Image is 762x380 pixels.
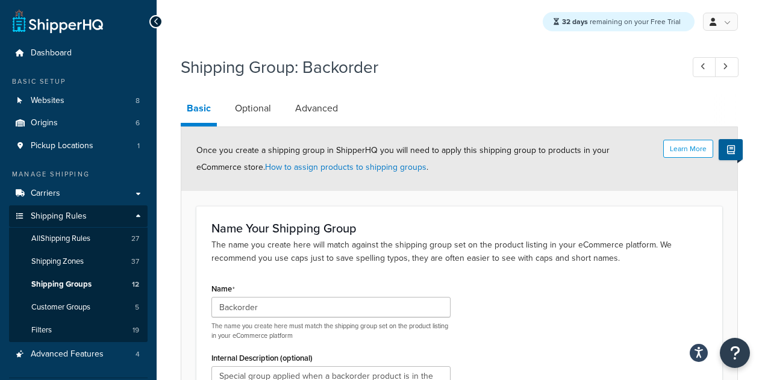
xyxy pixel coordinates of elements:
[9,251,148,273] li: Shipping Zones
[9,319,148,341] a: Filters19
[9,112,148,134] li: Origins
[9,42,148,64] a: Dashboard
[31,279,92,290] span: Shipping Groups
[229,94,277,123] a: Optional
[9,112,148,134] a: Origins6
[265,161,426,173] a: How to assign products to shipping groups
[181,94,217,126] a: Basic
[131,234,139,244] span: 27
[181,55,670,79] h1: Shipping Group: Backorder
[31,257,84,267] span: Shipping Zones
[9,273,148,296] a: Shipping Groups12
[9,90,148,112] li: Websites
[9,273,148,296] li: Shipping Groups
[211,354,313,363] label: Internal Description (optional)
[9,205,148,228] a: Shipping Rules
[31,96,64,106] span: Websites
[211,238,707,265] p: The name you create here will match against the shipping group set on the product listing in your...
[31,234,90,244] span: All Shipping Rules
[9,205,148,343] li: Shipping Rules
[562,16,681,27] span: remaining on your Free Trial
[9,343,148,366] a: Advanced Features4
[31,48,72,58] span: Dashboard
[693,57,716,77] a: Previous Record
[196,144,610,173] span: Once you create a shipping group in ShipperHQ you will need to apply this shipping group to produ...
[31,349,104,360] span: Advanced Features
[9,135,148,157] li: Pickup Locations
[31,141,93,151] span: Pickup Locations
[211,284,235,294] label: Name
[562,16,588,27] strong: 32 days
[9,169,148,179] div: Manage Shipping
[720,338,750,368] button: Open Resource Center
[719,139,743,160] button: Show Help Docs
[31,325,52,335] span: Filters
[136,349,140,360] span: 4
[133,325,139,335] span: 19
[132,279,139,290] span: 12
[9,296,148,319] li: Customer Groups
[9,228,148,250] a: AllShipping Rules27
[31,188,60,199] span: Carriers
[131,257,139,267] span: 37
[136,96,140,106] span: 8
[136,118,140,128] span: 6
[211,222,707,235] h3: Name Your Shipping Group
[135,302,139,313] span: 5
[663,140,713,158] button: Learn More
[9,343,148,366] li: Advanced Features
[715,57,739,77] a: Next Record
[9,76,148,87] div: Basic Setup
[137,141,140,151] span: 1
[31,302,90,313] span: Customer Groups
[9,182,148,205] a: Carriers
[9,319,148,341] li: Filters
[9,296,148,319] a: Customer Groups5
[9,90,148,112] a: Websites8
[9,251,148,273] a: Shipping Zones37
[31,118,58,128] span: Origins
[211,322,451,340] p: The name you create here must match the shipping group set on the product listing in your eCommer...
[31,211,87,222] span: Shipping Rules
[289,94,344,123] a: Advanced
[9,135,148,157] a: Pickup Locations1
